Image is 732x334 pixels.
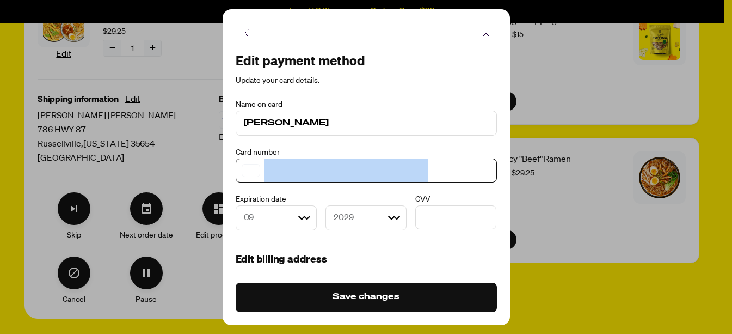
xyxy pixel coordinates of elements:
button: Save changes [236,283,497,312]
svg: Open [393,215,400,221]
span: CVV [415,196,430,203]
span: Expiration date [236,196,286,203]
svg: Open [304,215,310,221]
span: Name on card [236,101,282,108]
span: Update your card details. [236,77,319,84]
span: Edit payment method [236,53,497,70]
span: Edit billing address [236,252,497,268]
span: Card number [236,149,280,156]
input: Ex: John Smith [244,117,489,130]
